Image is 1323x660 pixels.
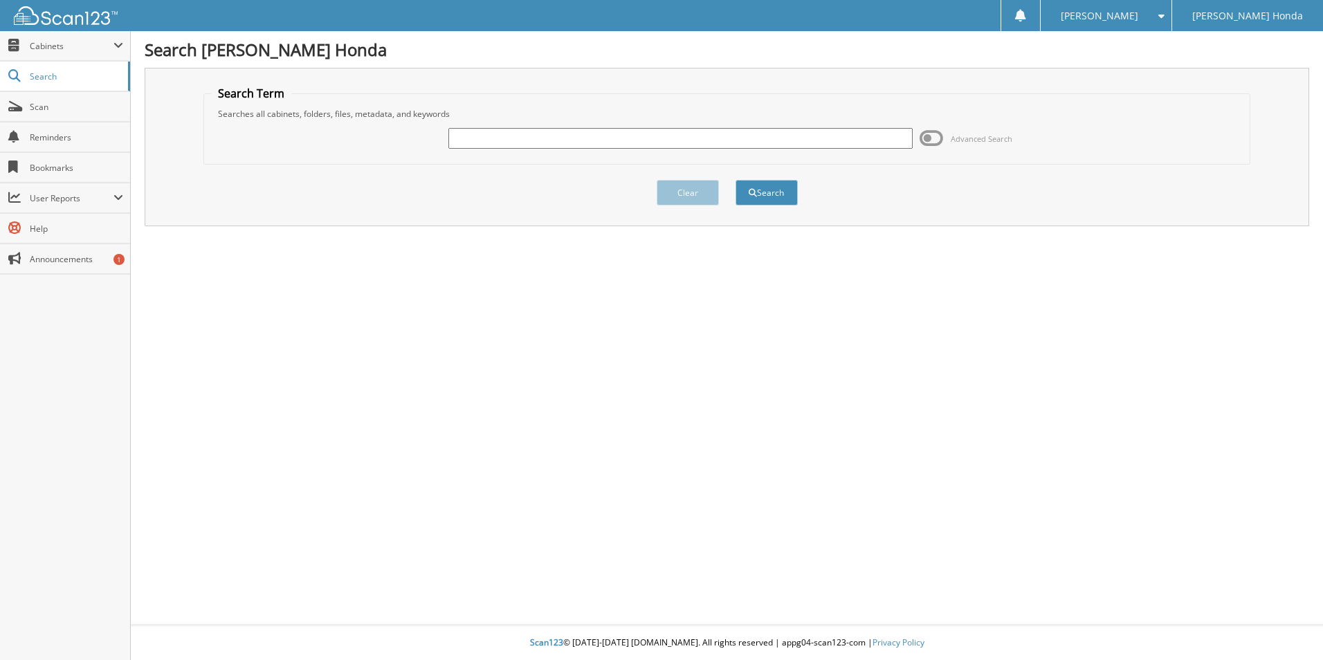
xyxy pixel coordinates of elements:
[30,40,113,52] span: Cabinets
[30,192,113,204] span: User Reports
[211,108,1243,120] div: Searches all cabinets, folders, files, metadata, and keywords
[530,636,563,648] span: Scan123
[113,254,125,265] div: 1
[14,6,118,25] img: scan123-logo-white.svg
[736,180,798,205] button: Search
[1254,594,1323,660] iframe: Chat Widget
[30,223,123,235] span: Help
[951,134,1012,144] span: Advanced Search
[30,253,123,265] span: Announcements
[30,71,121,82] span: Search
[1192,12,1303,20] span: [PERSON_NAME] Honda
[131,626,1323,660] div: © [DATE]-[DATE] [DOMAIN_NAME]. All rights reserved | appg04-scan123-com |
[873,636,924,648] a: Privacy Policy
[30,162,123,174] span: Bookmarks
[211,86,291,101] legend: Search Term
[145,38,1309,61] h1: Search [PERSON_NAME] Honda
[657,180,719,205] button: Clear
[30,101,123,113] span: Scan
[1061,12,1138,20] span: [PERSON_NAME]
[30,131,123,143] span: Reminders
